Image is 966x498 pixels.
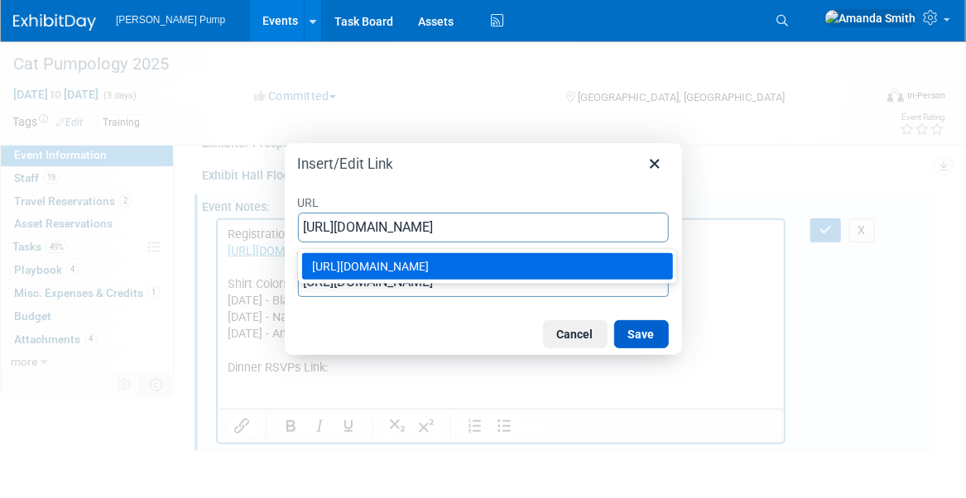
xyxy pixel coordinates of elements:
label: URL [298,191,669,213]
button: Close [641,150,669,178]
label: Text to display [298,246,669,267]
body: Rich Text Area. Press ALT-0 for help. [9,7,558,173]
h1: Insert/Edit Link [298,155,394,173]
div: https://forms.gle/QU9nzm3bsGBmUcCJ8 [302,253,673,280]
img: ExhibitDay [13,14,96,31]
img: Amanda Smith [824,9,916,27]
a: [URL][DOMAIN_NAME] [10,24,128,38]
div: [URL][DOMAIN_NAME] [312,256,666,276]
p: Registration Form Link: Shirt Colors: [DATE] - Black [DATE] - Navy [DATE] - Any Color Dinner RSVP... [10,7,557,173]
button: Save [614,320,669,348]
button: Cancel [543,320,608,348]
span: [PERSON_NAME] Pump [116,14,225,26]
